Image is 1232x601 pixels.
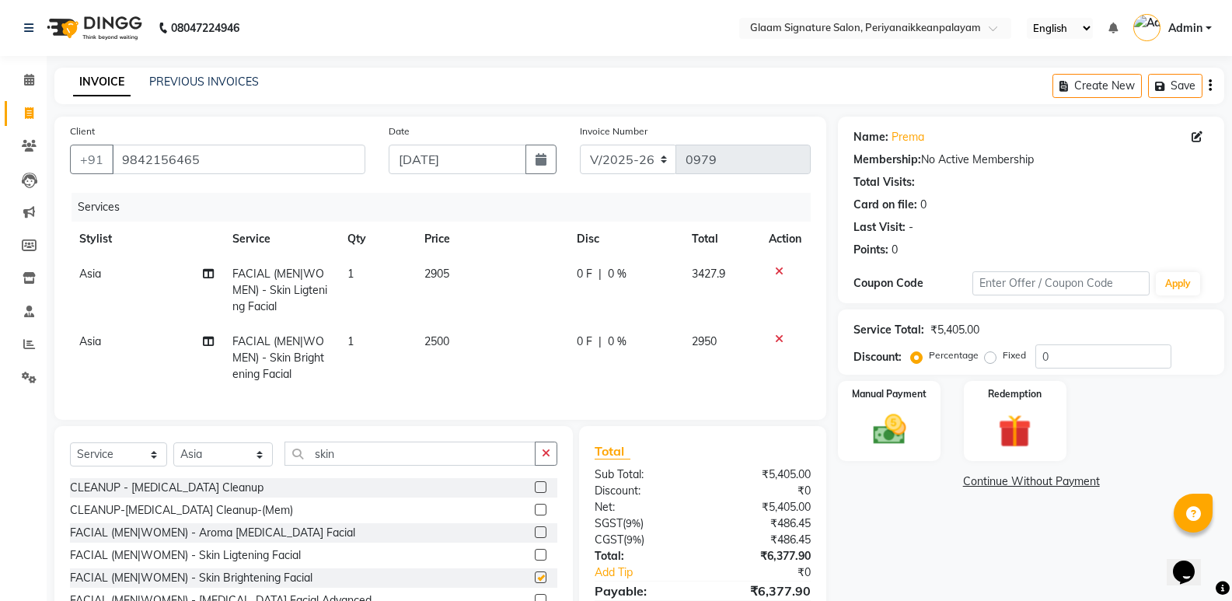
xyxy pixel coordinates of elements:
div: Service Total: [853,322,924,338]
div: ₹5,405.00 [703,499,822,515]
div: Sub Total: [583,466,703,483]
th: Service [223,222,338,257]
label: Date [389,124,410,138]
div: FACIAL (MEN|WOMEN) - Aroma [MEDICAL_DATA] Facial [70,525,355,541]
a: PREVIOUS INVOICES [149,75,259,89]
th: Price [415,222,568,257]
button: +91 [70,145,113,174]
div: No Active Membership [853,152,1209,168]
div: - [909,219,913,236]
img: Admin [1133,14,1160,41]
span: CGST [595,533,623,547]
div: FACIAL (MEN|WOMEN) - Skin Ligtening Facial [70,547,301,564]
span: 2905 [424,267,449,281]
span: FACIAL (MEN|WOMEN) - Skin Brightening Facial [232,334,324,381]
th: Disc [567,222,682,257]
a: Prema [892,129,924,145]
div: Coupon Code [853,275,972,292]
a: Add Tip [583,564,723,581]
div: ₹0 [703,483,822,499]
button: Apply [1156,272,1200,295]
span: 0 % [608,266,626,282]
div: ₹486.45 [703,515,822,532]
label: Manual Payment [852,387,927,401]
div: Points: [853,242,888,258]
div: Total: [583,548,703,564]
div: Discount: [853,349,902,365]
div: Last Visit: [853,219,906,236]
div: Services [72,193,822,222]
div: FACIAL (MEN|WOMEN) - Skin Brightening Facial [70,570,312,586]
div: CLEANUP-[MEDICAL_DATA] Cleanup-(Mem) [70,502,293,519]
span: Asia [79,334,101,348]
div: ₹5,405.00 [930,322,979,338]
div: Net: [583,499,703,515]
span: 9% [626,517,640,529]
span: FACIAL (MEN|WOMEN) - Skin Ligtening Facial [232,267,327,313]
div: 0 [892,242,898,258]
span: 2500 [424,334,449,348]
img: _cash.svg [863,411,916,449]
div: ( ) [583,532,703,548]
input: Enter Offer / Coupon Code [972,271,1150,295]
div: Payable: [583,582,703,600]
iframe: chat widget [1167,539,1216,585]
label: Fixed [1003,348,1026,362]
b: 08047224946 [171,6,239,50]
div: 0 [920,197,927,213]
button: Create New [1052,74,1142,98]
th: Action [759,222,811,257]
span: 1 [347,334,354,348]
span: 0 F [577,334,592,350]
label: Percentage [929,348,979,362]
a: Continue Without Payment [841,473,1221,490]
a: INVOICE [73,68,131,96]
div: CLEANUP - [MEDICAL_DATA] Cleanup [70,480,264,496]
img: _gift.svg [988,411,1042,452]
span: 2950 [692,334,717,348]
div: Membership: [853,152,921,168]
span: | [599,266,602,282]
span: 0 % [608,334,626,350]
label: Invoice Number [580,124,647,138]
th: Stylist [70,222,223,257]
div: Total Visits: [853,174,915,190]
span: 9% [626,533,641,546]
span: 3427.9 [692,267,725,281]
div: ( ) [583,515,703,532]
label: Redemption [988,387,1042,401]
input: Search or Scan [284,442,536,466]
span: SGST [595,516,623,530]
img: logo [40,6,146,50]
div: ₹0 [723,564,822,581]
div: Card on file: [853,197,917,213]
th: Qty [338,222,415,257]
span: 0 F [577,266,592,282]
div: ₹486.45 [703,532,822,548]
span: Asia [79,267,101,281]
div: Name: [853,129,888,145]
span: Total [595,443,630,459]
button: Save [1148,74,1202,98]
div: Discount: [583,483,703,499]
th: Total [682,222,759,257]
span: Admin [1168,20,1202,37]
span: 1 [347,267,354,281]
label: Client [70,124,95,138]
input: Search by Name/Mobile/Email/Code [112,145,365,174]
div: ₹6,377.90 [703,548,822,564]
div: ₹6,377.90 [703,582,822,600]
div: ₹5,405.00 [703,466,822,483]
span: | [599,334,602,350]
